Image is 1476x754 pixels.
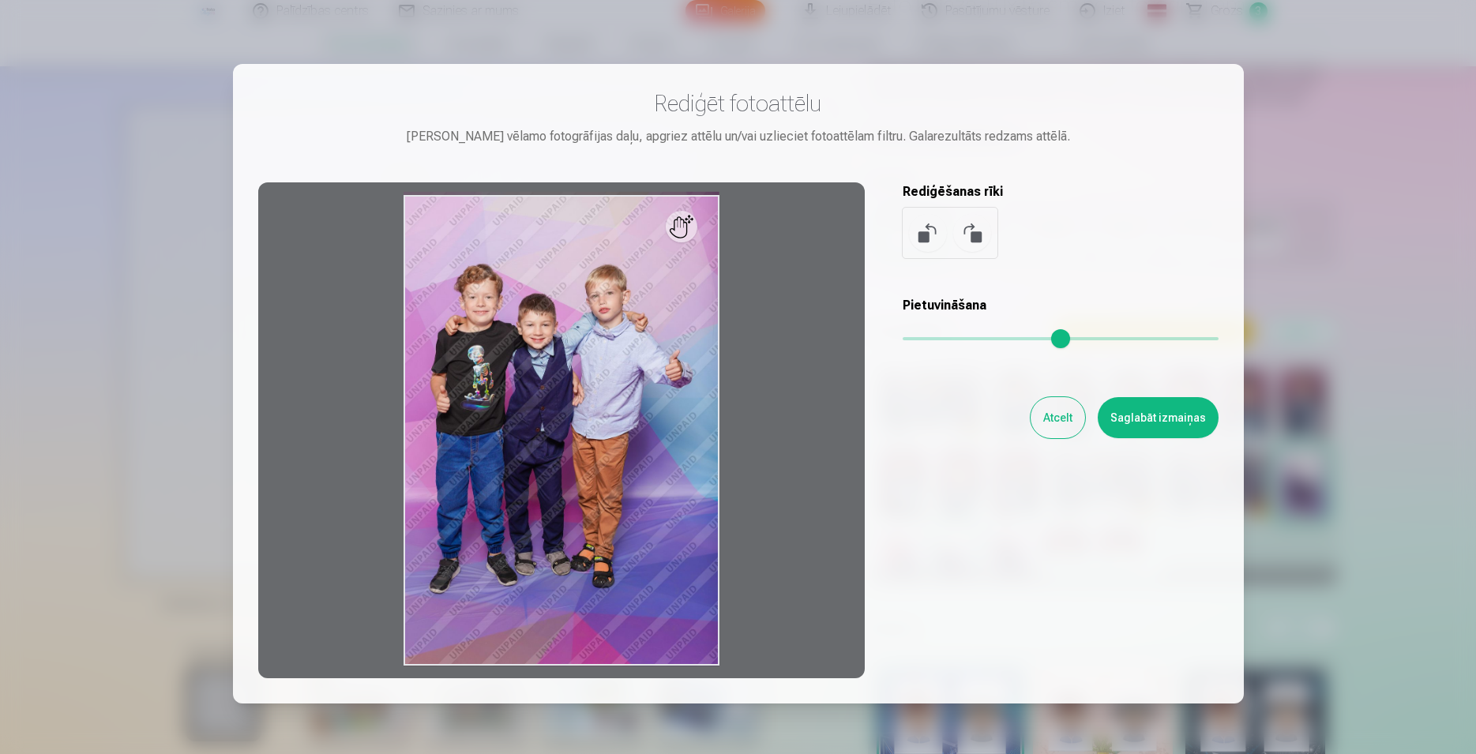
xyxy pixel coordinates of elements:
button: Saglabāt izmaiņas [1098,397,1219,438]
h5: Rediģēšanas rīki [903,182,1219,201]
h5: Pietuvināšana [903,296,1219,315]
button: Atcelt [1031,397,1085,438]
h3: Rediģēt fotoattēlu [258,89,1219,118]
div: [PERSON_NAME] vēlamo fotogrāfijas daļu, apgriez attēlu un/vai uzlieciet fotoattēlam filtru. Galar... [258,127,1219,146]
